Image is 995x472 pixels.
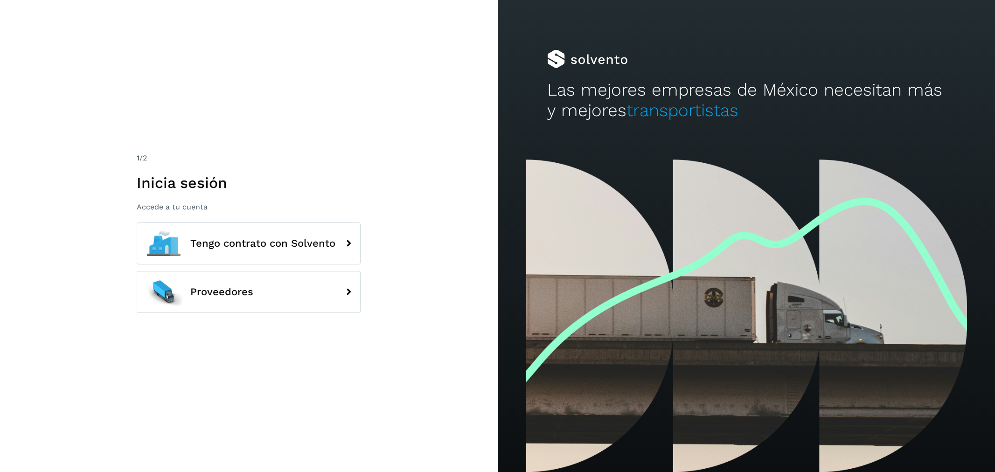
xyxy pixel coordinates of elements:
[137,153,361,164] div: /2
[137,153,139,162] span: 1
[137,174,361,192] h1: Inicia sesión
[137,271,361,313] button: Proveedores
[547,80,945,121] h2: Las mejores empresas de México necesitan más y mejores
[137,222,361,264] button: Tengo contrato con Solvento
[626,100,738,120] span: transportistas
[190,286,253,298] span: Proveedores
[190,238,335,249] span: Tengo contrato con Solvento
[137,202,361,211] p: Accede a tu cuenta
